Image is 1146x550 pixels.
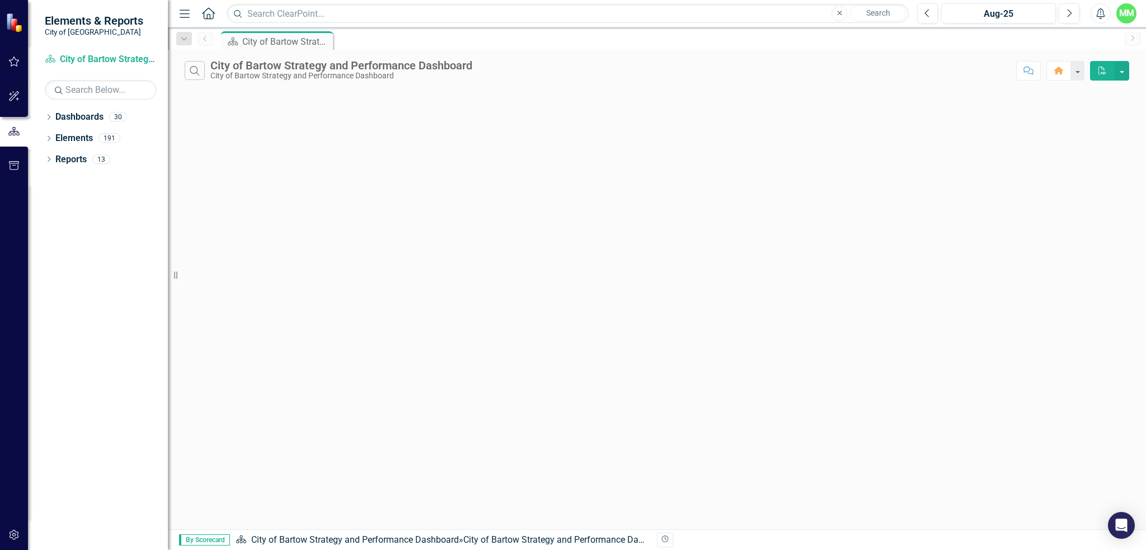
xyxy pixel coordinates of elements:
[866,8,890,17] span: Search
[236,534,649,547] div: »
[98,134,120,143] div: 191
[850,6,906,21] button: Search
[109,112,127,122] div: 30
[242,35,330,49] div: City of Bartow Strategy and Performance Dashboard
[45,27,143,36] small: City of [GEOGRAPHIC_DATA]
[45,14,143,27] span: Elements & Reports
[210,59,472,72] div: City of Bartow Strategy and Performance Dashboard
[945,7,1052,21] div: Aug-25
[92,154,110,164] div: 13
[6,12,25,32] img: ClearPoint Strategy
[55,132,93,145] a: Elements
[1108,512,1135,539] div: Open Intercom Messenger
[55,153,87,166] a: Reports
[941,3,1056,23] button: Aug-25
[463,534,671,545] div: City of Bartow Strategy and Performance Dashboard
[55,111,104,124] a: Dashboards
[227,4,909,23] input: Search ClearPoint...
[45,53,157,66] a: City of Bartow Strategy and Performance Dashboard
[179,534,230,546] span: By Scorecard
[210,72,472,80] div: City of Bartow Strategy and Performance Dashboard
[1116,3,1136,23] button: MM
[45,80,157,100] input: Search Below...
[251,534,459,545] a: City of Bartow Strategy and Performance Dashboard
